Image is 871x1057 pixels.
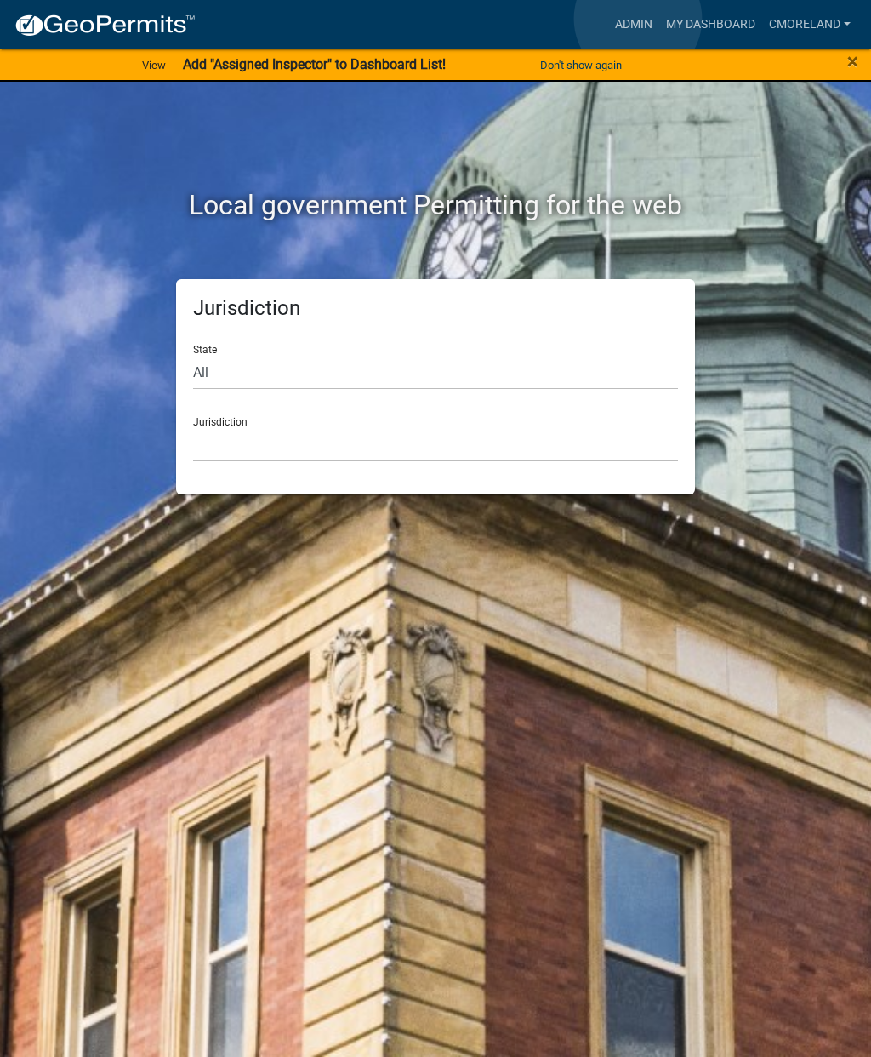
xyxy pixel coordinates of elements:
[183,56,446,72] strong: Add "Assigned Inspector" to Dashboard List!
[193,296,678,321] h5: Jurisdiction
[847,51,858,71] button: Close
[847,49,858,73] span: ×
[608,9,659,41] a: Admin
[533,51,629,79] button: Don't show again
[40,189,831,221] h2: Local government Permitting for the web
[135,51,173,79] a: View
[659,9,762,41] a: My Dashboard
[762,9,857,41] a: cmoreland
